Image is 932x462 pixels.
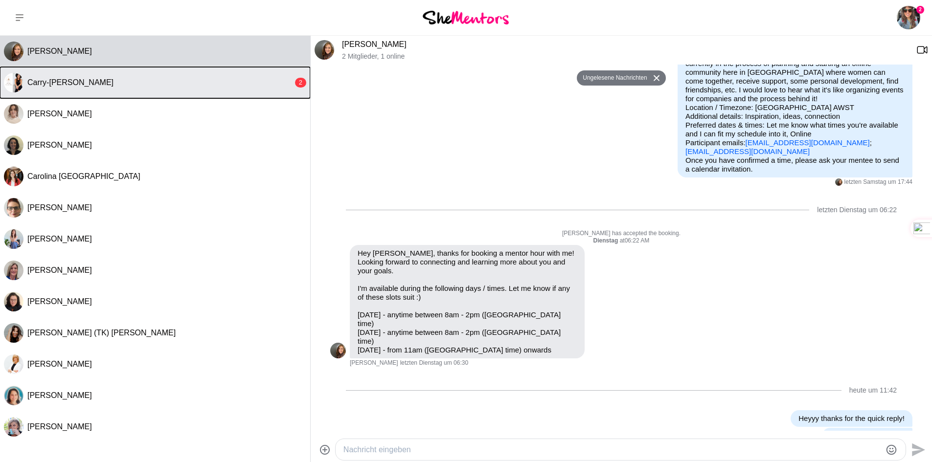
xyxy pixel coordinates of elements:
textarea: Nachricht eingeben [343,444,881,456]
p: Hey [PERSON_NAME], thanks for booking a mentor hour with me! Looking forward to connecting and le... [358,249,577,275]
div: Laila Punj [4,135,23,155]
div: heute um 11:42 [849,386,897,395]
div: Lily Rudolph [4,386,23,405]
img: A [4,42,23,61]
img: A [835,178,842,186]
img: L [4,386,23,405]
p: I'm available during the following days / times. Let me know if any of these slots suit :) [358,284,577,302]
span: [PERSON_NAME] [27,203,92,212]
div: Ashleigh Charles [315,40,334,60]
p: Purpose of Mentor Hour: Other: Your experience sounds SUPER interesting and I would love to hear ... [685,15,905,156]
div: Carolina Portugal [4,167,23,186]
img: E [4,104,23,124]
div: Rowena Preddy [4,417,23,437]
p: Heyyy thanks for the quick reply! [798,414,905,423]
button: Ungelesene Nachrichten [577,70,650,86]
img: A [315,40,334,60]
button: Emoji-Auswahl [886,444,897,456]
time: 2025-09-01T22:30:57.454Z [400,359,468,367]
img: K [4,354,23,374]
span: Carolina [GEOGRAPHIC_DATA] [27,172,140,180]
div: Carry-Louise Hansell [4,73,23,92]
span: [PERSON_NAME] (TK) [PERSON_NAME] [27,329,176,337]
p: 2 Mitglieder , 1 online [342,52,909,61]
span: [PERSON_NAME] [27,422,92,431]
a: [EMAIL_ADDRESS][DOMAIN_NAME] [746,138,870,147]
div: letzten Dienstag um 06:22 [817,206,897,214]
img: L [4,135,23,155]
span: [PERSON_NAME] [27,110,92,118]
img: She Mentors Logo [423,11,509,24]
img: G [4,229,23,249]
span: [PERSON_NAME] [27,47,92,55]
img: C [4,73,23,92]
span: [PERSON_NAME] [27,360,92,368]
div: Ashleigh Charles [4,42,23,61]
div: Taliah-Kate (TK) Byron [4,323,23,343]
div: Elle Thorne [4,104,23,124]
time: 2025-08-30T09:44:28.641Z [844,178,912,186]
span: [PERSON_NAME] [27,235,92,243]
p: [DATE] - anytime between 8am - 2pm ([GEOGRAPHIC_DATA] time) [DATE] - anytime between 8am - 2pm ([... [358,310,577,354]
img: C [4,167,23,186]
div: Kat Millar [4,354,23,374]
span: [PERSON_NAME] [27,391,92,399]
div: Annette Rudd [4,292,23,311]
button: Send [906,439,928,461]
strong: Dienstag [593,237,620,244]
a: [EMAIL_ADDRESS][DOMAIN_NAME] [685,147,810,155]
a: Karla2 [897,6,920,29]
a: [PERSON_NAME] [342,40,407,48]
div: Ashleigh Charles [330,343,346,358]
div: 2 [295,78,306,88]
img: A [4,292,23,311]
img: R [4,417,23,437]
img: K [4,261,23,280]
span: 2 [916,6,924,14]
img: H [4,198,23,218]
span: Carry-[PERSON_NAME] [27,78,114,87]
div: Ashleigh Charles [835,178,842,186]
img: A [330,343,346,358]
span: [PERSON_NAME] [27,141,92,149]
img: T [4,323,23,343]
div: Kate Smyth [4,261,23,280]
span: [PERSON_NAME] [27,266,92,274]
div: Georgina Barnes [4,229,23,249]
p: Once you have confirmed a time, please ask your mentee to send a calendar invitation. [685,156,905,174]
img: Karla [897,6,920,29]
div: Hilary Schubert-Jones [4,198,23,218]
p: [PERSON_NAME] has accepted the booking. [330,230,912,238]
div: at 06:22 AM [330,237,912,245]
span: [PERSON_NAME] [27,297,92,306]
span: [PERSON_NAME] [350,359,398,367]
